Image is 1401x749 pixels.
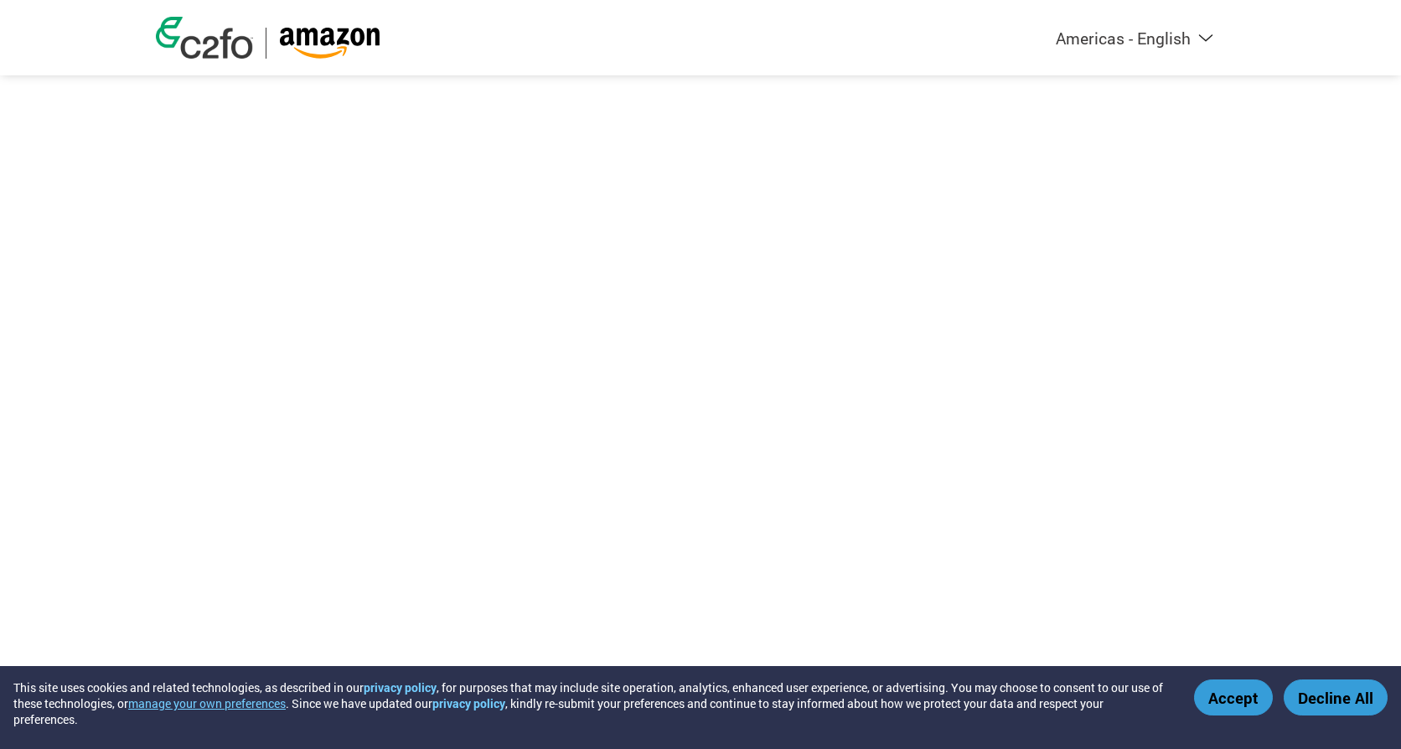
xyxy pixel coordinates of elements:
a: privacy policy [432,695,505,711]
img: Amazon [279,28,380,59]
a: privacy policy [364,679,437,695]
div: This site uses cookies and related technologies, as described in our , for purposes that may incl... [13,679,1170,727]
img: c2fo logo [156,17,253,59]
button: manage your own preferences [128,695,286,711]
button: Accept [1194,679,1273,715]
button: Decline All [1284,679,1388,715]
